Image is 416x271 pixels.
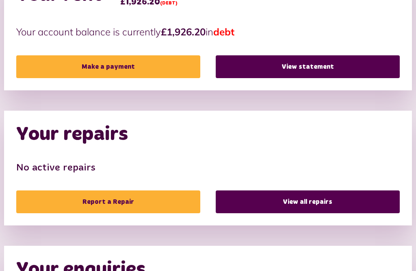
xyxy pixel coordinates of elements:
[161,26,206,38] strong: £1,926.20
[16,55,200,78] a: Make a payment
[16,123,128,146] h2: Your repairs
[16,190,200,213] a: Report a Repair
[16,24,400,39] p: Your account balance is currently in
[160,1,178,6] span: (DEBT)
[216,190,400,213] a: View all repairs
[216,55,400,78] a: View statement
[16,162,400,174] h3: No active repairs
[213,26,234,38] span: debt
